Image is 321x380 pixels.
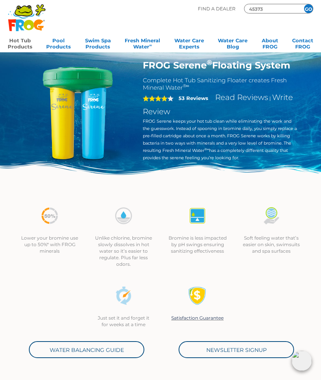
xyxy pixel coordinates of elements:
[188,287,207,305] img: Satisfaction Guarantee Icon
[262,35,278,50] a: AboutFROG
[143,60,297,71] h1: FROG Serene Floating System
[269,95,271,101] span: |
[188,207,207,225] img: icon-atease-self-regulates
[24,60,131,167] img: hot-tub-product-serene-floater.png
[198,4,236,13] p: Find A Dealer
[179,95,208,101] strong: 53 Reviews
[8,35,32,50] a: Hot TubProducts
[179,341,294,358] a: Newsletter Signup
[304,4,313,13] input: GO
[143,95,167,102] span: 4
[207,58,212,67] sup: ®
[143,118,297,162] p: FROG Serene keeps your hot tub clean while eliminating the work and the guesswork. Instead of spo...
[242,235,301,254] p: Soft feeling water that’s easier on skin, swimsuits and spa surfaces
[46,35,71,50] a: PoolProducts
[94,315,153,328] p: Just set it and forget it for weeks at a time
[292,351,312,371] img: openIcon
[171,315,224,321] a: Satisfaction Guarantee
[20,235,79,254] p: Lower your bromine use up to 50%* with FROG minerals
[114,207,133,225] img: icon-bromine-disolves
[149,43,152,47] sup: ∞
[174,35,204,50] a: Water CareExperts
[40,207,59,225] img: icon-50percent-less
[248,5,294,12] input: Zip Code Form
[29,341,144,358] a: Water Balancing Guide
[143,77,297,91] h2: Complete Hot Tub Sanitizing Floater creates Fresh Mineral Water
[183,83,189,88] sup: ®∞
[168,235,227,254] p: Bromine is less impacted by pH swings ensuring sanitizing effectiveness
[125,35,160,50] a: Fresh MineralWater∞
[204,147,209,151] sup: ®∞
[262,207,281,225] img: icon-soft-feeling
[94,235,153,267] p: Unlike chlorine, bromine slowly dissolves in hot water so it’s easier to regulate. Plus far less ...
[218,35,247,50] a: Water CareBlog
[292,35,313,50] a: ContactFROG
[114,287,133,305] img: icon-set-and-forget
[215,93,268,102] a: Read Reviews
[85,35,111,50] a: Swim SpaProducts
